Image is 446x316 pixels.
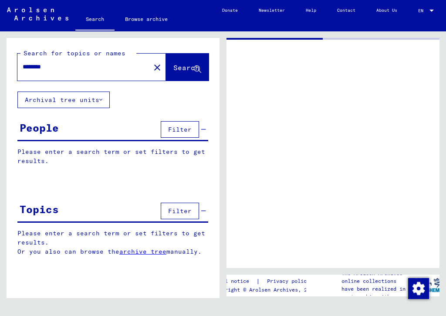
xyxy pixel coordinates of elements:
button: Filter [161,121,199,138]
p: Copyright © Arolsen Archives, 2021 [213,286,320,294]
mat-icon: close [152,62,162,73]
p: Please enter a search term or set filters to get results. Or you also can browse the manually. [17,229,209,256]
span: Search [173,63,199,72]
a: Browse archive [115,9,178,30]
span: EN [418,8,428,13]
a: Legal notice [213,277,256,286]
p: Please enter a search term or set filters to get results. [17,147,208,166]
div: Topics [20,201,59,217]
p: have been realized in partnership with [341,285,413,301]
button: Clear [149,58,166,76]
div: | [213,277,320,286]
a: archive tree [119,248,166,255]
a: Privacy policy [260,277,320,286]
a: Search [75,9,115,31]
img: Change consent [408,278,429,299]
button: Search [166,54,209,81]
span: Filter [168,126,192,133]
span: Filter [168,207,192,215]
button: Filter [161,203,199,219]
p: The Arolsen Archives online collections [341,269,413,285]
img: Arolsen_neg.svg [7,7,68,20]
button: Archival tree units [17,92,110,108]
div: People [20,120,59,136]
mat-label: Search for topics or names [24,49,125,57]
